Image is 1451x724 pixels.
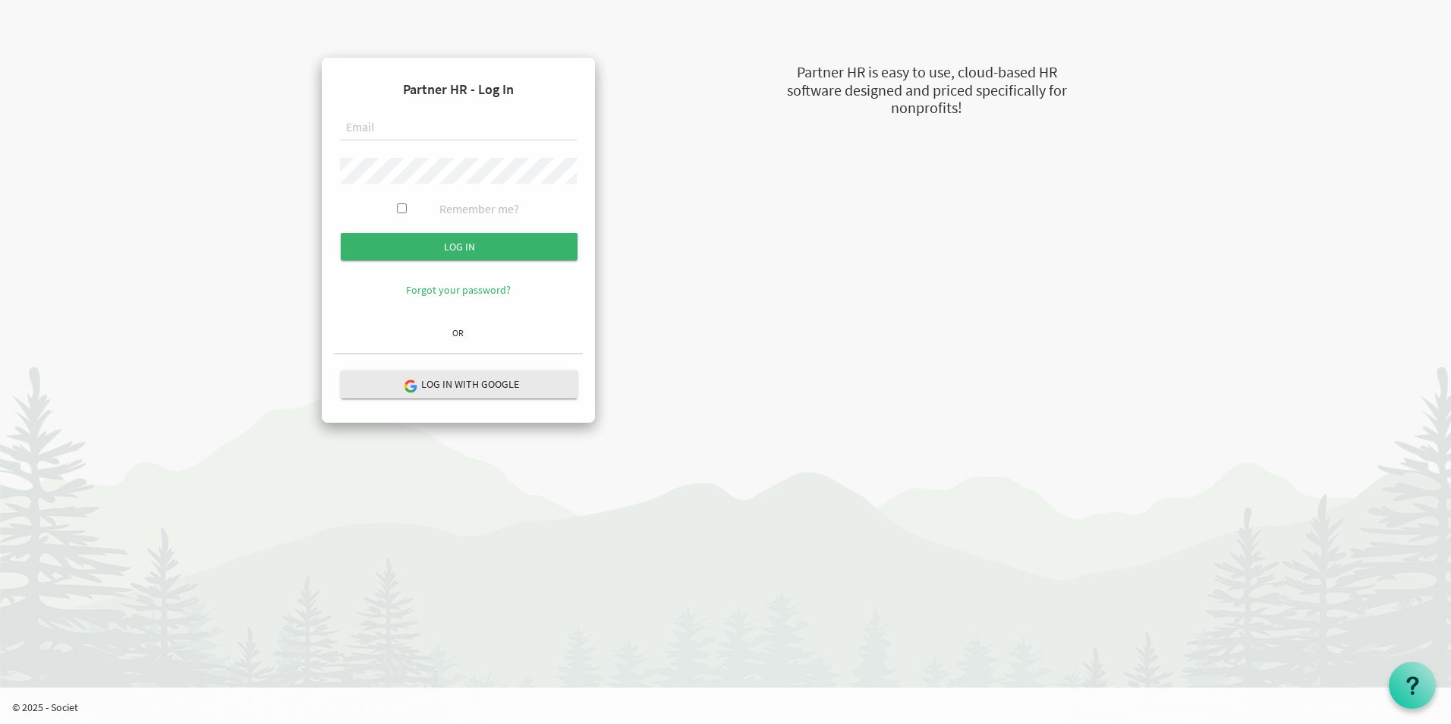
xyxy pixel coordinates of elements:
[710,97,1143,119] div: nonprofits!
[340,115,577,141] input: Email
[406,283,511,297] a: Forgot your password?
[334,70,583,109] h4: Partner HR - Log In
[710,61,1143,83] div: Partner HR is easy to use, cloud-based HR
[12,700,1451,715] p: © 2025 - Societ
[341,233,578,260] input: Log in
[403,379,417,392] img: google-logo.png
[439,200,519,218] label: Remember me?
[341,370,578,398] button: Log in with Google
[334,328,583,338] h6: OR
[710,80,1143,102] div: software designed and priced specifically for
